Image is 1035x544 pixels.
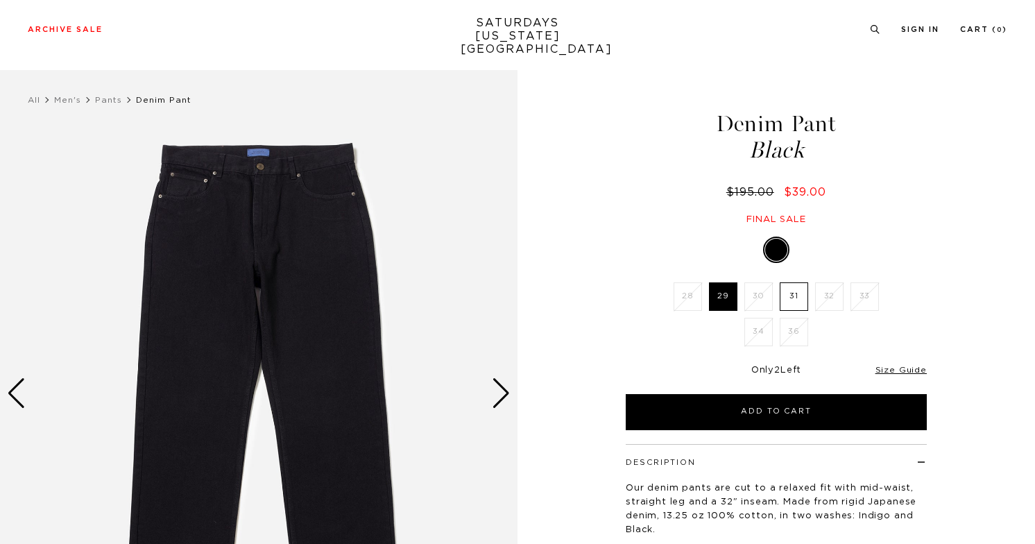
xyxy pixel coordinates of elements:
label: 31 [780,282,808,311]
small: 0 [997,27,1002,33]
p: Our denim pants are cut to a relaxed fit with mid-waist, straight leg and a 32" inseam. Made from... [626,482,927,537]
div: Previous slide [7,378,26,409]
a: Cart (0) [960,26,1007,33]
span: 2 [774,366,780,375]
h1: Denim Pant [624,112,929,162]
a: Men's [54,96,81,104]
del: $195.00 [726,187,780,198]
a: Sign In [901,26,939,33]
a: All [28,96,40,104]
div: Final sale [624,214,929,226]
span: Black [624,139,929,162]
a: Pants [95,96,122,104]
a: SATURDAYS[US_STATE][GEOGRAPHIC_DATA] [461,17,575,56]
span: Denim Pant [136,96,191,104]
button: Add to Cart [626,394,927,430]
a: Archive Sale [28,26,103,33]
div: Next slide [492,378,511,409]
span: $39.00 [784,187,826,198]
label: 29 [709,282,737,311]
button: Description [626,459,696,466]
a: Size Guide [875,366,927,374]
div: Only Left [626,365,927,377]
